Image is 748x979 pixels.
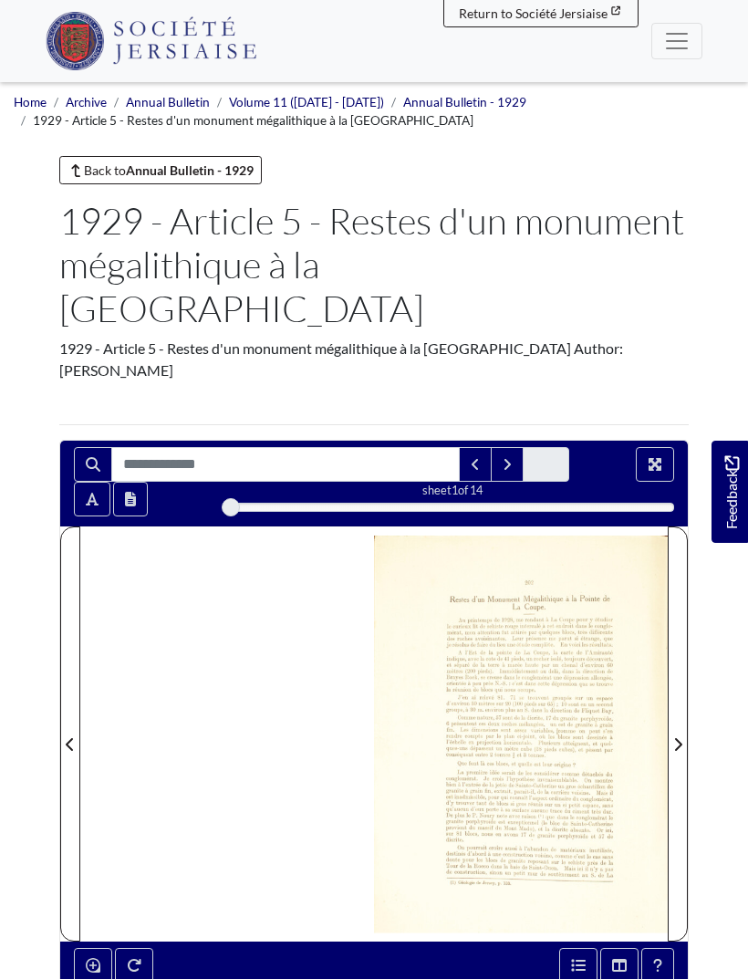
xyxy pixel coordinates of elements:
button: Previous Page [60,526,80,942]
a: Home [14,95,47,109]
button: Search [74,447,112,482]
img: Société Jersiaise [46,12,256,70]
button: Toggle text selection (Alt+T) [74,482,110,516]
span: 1 [452,483,458,497]
input: Search for [111,447,460,482]
a: Back toAnnual Bulletin - 1929 [59,156,262,184]
a: Would you like to provide feedback? [712,441,748,543]
a: Société Jersiaise logo [46,7,256,75]
a: Volume 11 ([DATE] - [DATE]) [229,95,384,109]
div: sheet of 14 [231,482,674,499]
a: Annual Bulletin - 1929 [403,95,526,109]
button: Previous Match [459,447,492,482]
span: 1929 - Article 5 - Restes d'un monument mégalithique à la [GEOGRAPHIC_DATA] [33,113,473,128]
button: Full screen mode [636,447,674,482]
a: Annual Bulletin [126,95,210,109]
a: Archive [66,95,107,109]
button: Next Match [491,447,524,482]
h1: 1929 - Article 5 - Restes d'un monument mégalithique à la [GEOGRAPHIC_DATA] [59,199,689,330]
strong: Annual Bulletin - 1929 [126,162,254,178]
span: Feedback [721,455,743,529]
button: Next Page [668,526,688,942]
button: Open transcription window [113,482,148,516]
div: 1929 - Article 5 - Restes d'un monument mégalithique à la [GEOGRAPHIC_DATA] Author: [PERSON_NAME] [59,338,689,381]
span: Return to Société Jersiaise [459,5,608,21]
button: Menu [651,23,702,59]
span: Menu [663,27,691,55]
